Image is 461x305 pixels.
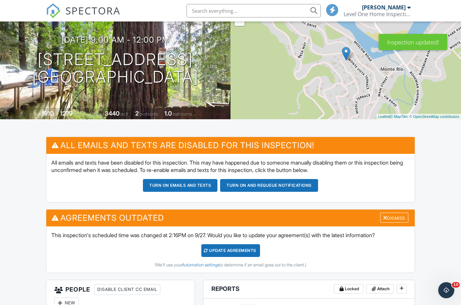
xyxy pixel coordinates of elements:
div: [PERSON_NAME] [362,4,406,11]
div: Update Agreements [201,244,260,257]
span: SPECTORA [65,3,120,17]
div: 2 [135,110,139,117]
h3: [DATE] 9:00 am - 12:00 pm [61,35,169,44]
a: Automation settings [182,262,219,267]
a: Leaflet [378,115,389,119]
div: Dismiss [380,213,408,223]
a: © MapTiler [390,115,408,119]
button: Turn on emails and texts [143,179,217,192]
div: 1279 [60,110,73,117]
iframe: Intercom live chat [438,282,454,298]
h1: [STREET_ADDRESS] [GEOGRAPHIC_DATA] [32,51,199,86]
span: sq.ft. [120,112,129,117]
span: bathrooms [173,112,192,117]
div: | [376,114,461,120]
div: 1910 [42,110,54,117]
div: Inspection updated! [379,34,447,50]
div: Disable Client CC Email [94,284,160,295]
span: Lot Size [90,112,104,117]
span: 10 [452,282,460,288]
div: 3440 [105,110,119,117]
a: SPECTORA [46,9,120,23]
span: sq. ft. [74,112,83,117]
p: All emails and texts have been disabled for this inspection. This may have happened due to someon... [51,159,409,174]
div: 1.0 [164,110,172,117]
span: bedrooms [140,112,158,117]
img: The Best Home Inspection Software - Spectora [46,3,61,18]
div: Level One Home Inspection [344,11,411,17]
h3: Agreements Outdated [46,210,414,226]
div: This inspection's scheduled time was changed at 2:16PM on 9/27. Would you like to update your agr... [46,226,414,273]
span: Built [33,112,41,117]
button: Turn on and Requeue Notifications [220,179,318,192]
input: Search everything... [187,4,321,17]
h3: All emails and texts are disabled for this inspection! [46,137,414,154]
a: © OpenStreetMap contributors [409,115,459,119]
div: (We'll use your to determine if an email goes out to the client.) [51,262,409,268]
